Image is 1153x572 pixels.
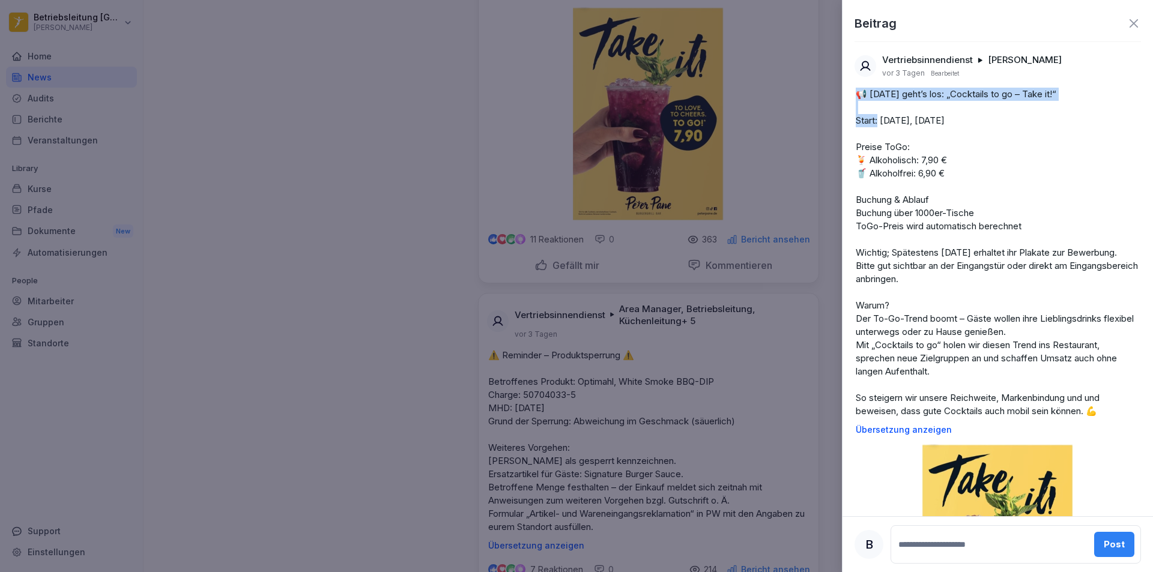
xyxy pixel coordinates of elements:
p: Vertriebsinnendienst [882,54,973,66]
p: Übersetzung anzeigen [856,425,1140,435]
p: Bearbeitet [931,68,959,78]
p: [PERSON_NAME] [988,54,1062,66]
p: 📢 [DATE] geht’s los: „Cocktails to go – Take it!“ Start: [DATE], [DATE] Preise ToGo: 🍹 Alkoholisc... [856,88,1140,418]
button: Post [1094,532,1134,557]
p: vor 3 Tagen [882,68,925,78]
div: Post [1104,538,1125,551]
div: B [855,530,883,559]
p: Beitrag [855,14,897,32]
